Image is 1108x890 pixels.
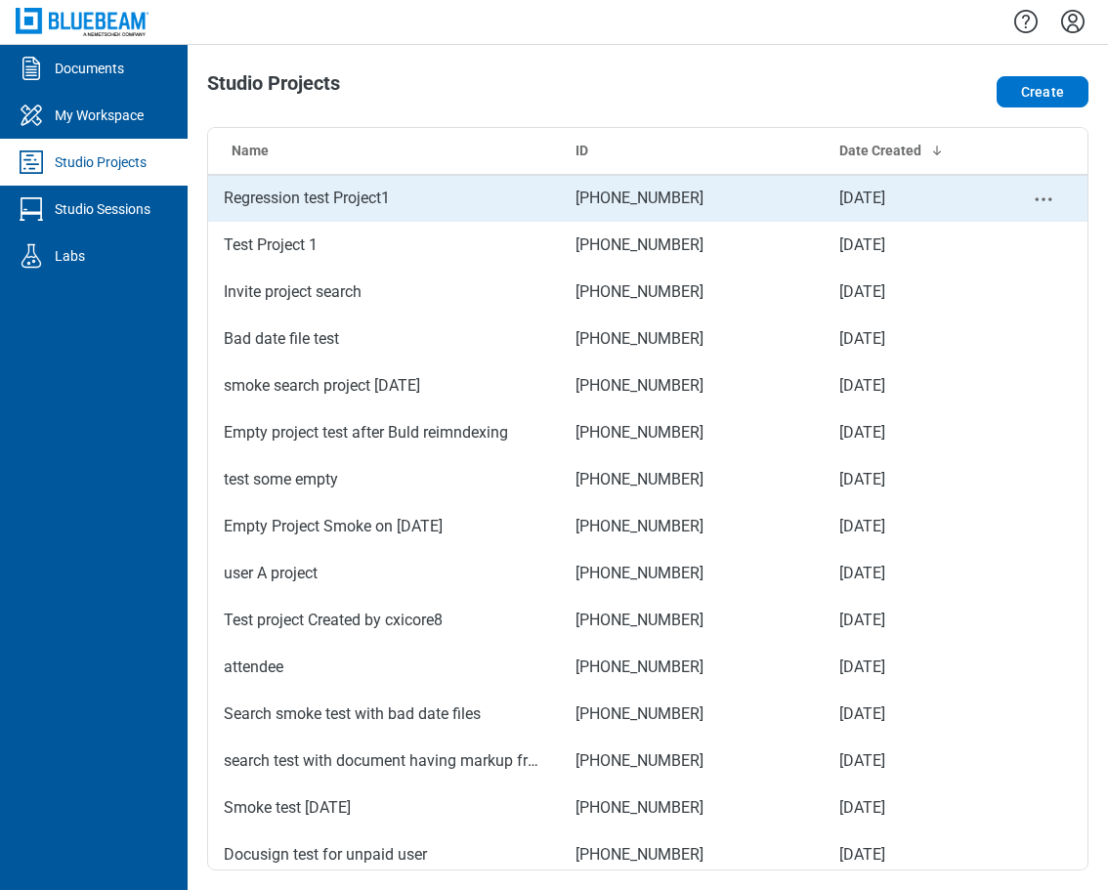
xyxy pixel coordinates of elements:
td: [DATE] [824,550,1000,597]
td: smoke search project [DATE] [208,362,560,409]
td: [DATE] [824,784,1000,831]
td: [DATE] [824,691,1000,738]
td: [PHONE_NUMBER] [560,409,824,456]
button: Create [997,76,1088,107]
td: [DATE] [824,597,1000,644]
td: Bad date file test [208,316,560,362]
svg: Documents [16,53,47,84]
td: [PHONE_NUMBER] [560,456,824,503]
td: [PHONE_NUMBER] [560,738,824,784]
td: [PHONE_NUMBER] [560,691,824,738]
h1: Studio Projects [207,72,340,104]
td: [DATE] [824,222,1000,269]
td: [DATE] [824,738,1000,784]
td: [PHONE_NUMBER] [560,362,824,409]
td: [DATE] [824,456,1000,503]
td: Smoke test [DATE] [208,784,560,831]
td: [PHONE_NUMBER] [560,269,824,316]
td: [DATE] [824,831,1000,878]
td: user A project [208,550,560,597]
div: ID [575,141,808,160]
td: [PHONE_NUMBER] [560,597,824,644]
button: Settings [1057,5,1088,38]
svg: Studio Sessions [16,193,47,225]
td: Invite project search [208,269,560,316]
td: [PHONE_NUMBER] [560,831,824,878]
div: Studio Projects [55,152,147,172]
td: test some empty [208,456,560,503]
svg: Studio Projects [16,147,47,178]
td: Empty project test after Buld reimndexing [208,409,560,456]
td: [DATE] [824,409,1000,456]
td: [DATE] [824,362,1000,409]
td: [DATE] [824,316,1000,362]
td: [PHONE_NUMBER] [560,316,824,362]
td: attendee [208,644,560,691]
td: Test Project 1 [208,222,560,269]
td: [PHONE_NUMBER] [560,784,824,831]
img: Bluebeam, Inc. [16,8,149,36]
td: [DATE] [824,644,1000,691]
td: [PHONE_NUMBER] [560,222,824,269]
svg: Labs [16,240,47,272]
td: Regression test Project1 [208,175,560,222]
svg: My Workspace [16,100,47,131]
button: project-actions-menu [1032,188,1055,211]
div: Documents [55,59,124,78]
td: [PHONE_NUMBER] [560,175,824,222]
td: [PHONE_NUMBER] [560,503,824,550]
td: search test with document having markup from onedrive sharep [208,738,560,784]
div: Date Created [839,141,984,160]
div: My Workspace [55,106,144,125]
td: Search smoke test with bad date files [208,691,560,738]
div: Labs [55,246,85,266]
td: [DATE] [824,175,1000,222]
div: Name [232,141,544,160]
td: Test project Created by cxicore8 [208,597,560,644]
td: [PHONE_NUMBER] [560,550,824,597]
td: [PHONE_NUMBER] [560,644,824,691]
td: Empty Project Smoke on [DATE] [208,503,560,550]
td: Docusign test for unpaid user [208,831,560,878]
td: [DATE] [824,269,1000,316]
td: [DATE] [824,503,1000,550]
div: Studio Sessions [55,199,150,219]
